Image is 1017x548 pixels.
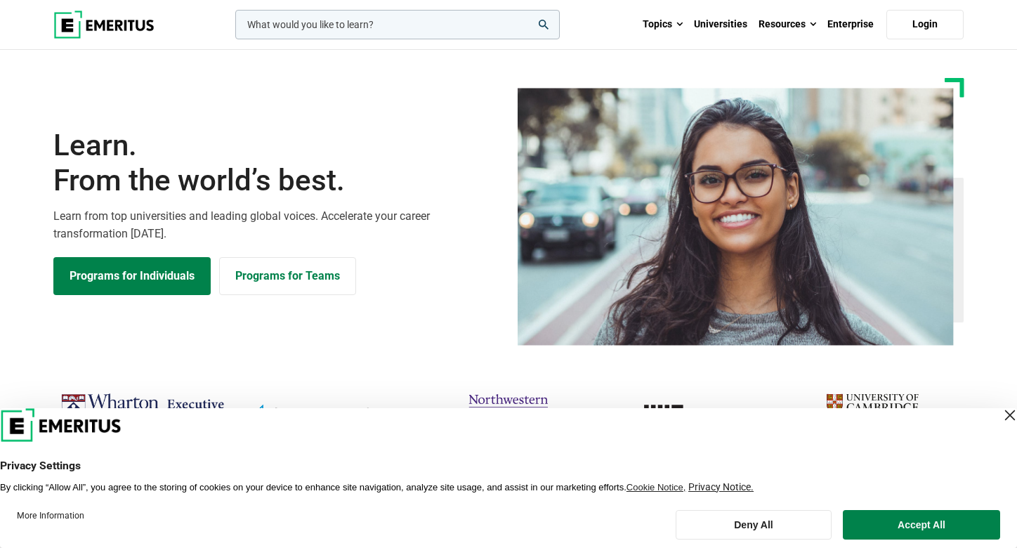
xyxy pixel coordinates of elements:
[518,88,954,346] img: Learn from the world's best
[424,388,592,443] img: northwestern-kellogg
[789,388,957,443] img: cambridge-judge-business-school
[53,128,500,199] h1: Learn.
[60,388,228,429] img: Wharton Executive Education
[886,10,964,39] a: Login
[607,388,775,443] a: MIT-xPRO
[53,163,500,198] span: From the world’s best.
[607,388,775,443] img: MIT xPRO
[53,257,211,295] a: Explore Programs
[242,388,410,443] img: columbia-business-school
[235,10,560,39] input: woocommerce-product-search-field-0
[219,257,356,295] a: Explore for Business
[53,207,500,243] p: Learn from top universities and leading global voices. Accelerate your career transformation [DATE].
